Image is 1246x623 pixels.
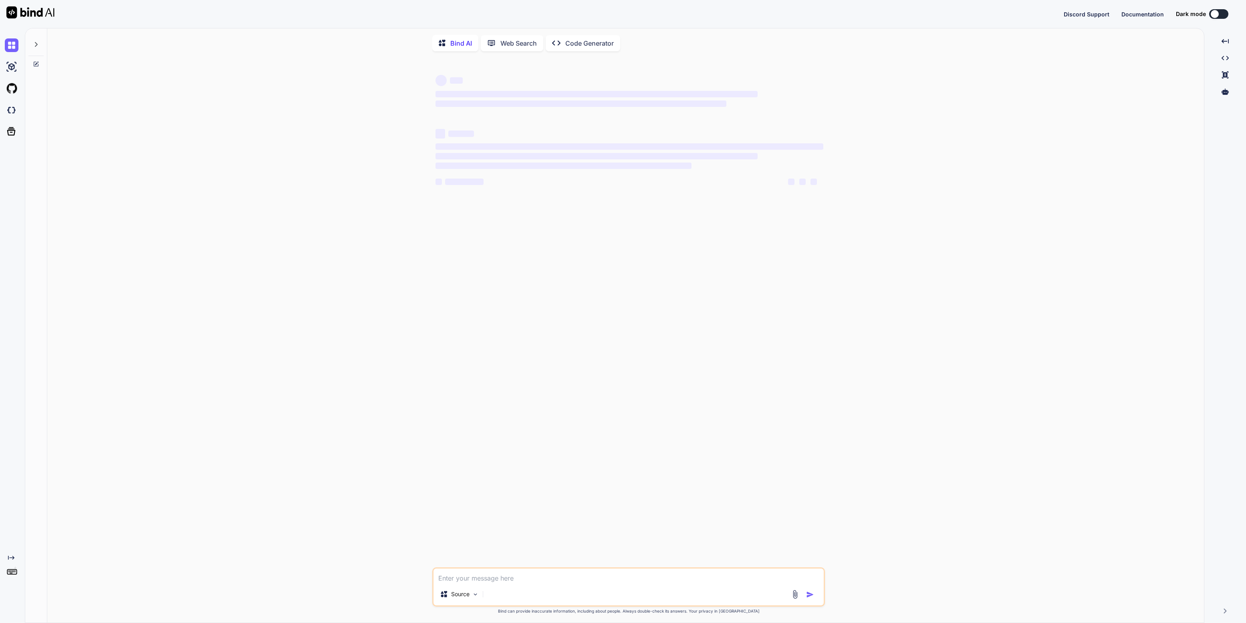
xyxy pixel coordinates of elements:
span: ‌ [435,143,823,150]
p: Bind AI [450,38,472,48]
p: Bind can provide inaccurate information, including about people. Always double-check its answers.... [432,608,825,614]
img: icon [806,591,814,599]
span: ‌ [435,163,692,169]
span: ‌ [450,77,463,84]
span: ‌ [435,91,757,97]
span: ‌ [811,179,817,185]
img: chat [5,38,18,52]
img: attachment [790,590,800,599]
img: darkCloudIdeIcon [5,103,18,117]
span: ‌ [445,179,484,185]
span: ‌ [435,100,726,107]
p: Source [451,590,470,598]
span: Discord Support [1064,11,1109,18]
img: Bind AI [6,6,54,18]
button: Documentation [1121,10,1164,18]
span: ‌ [435,179,442,185]
img: Pick Models [472,591,479,598]
span: Dark mode [1176,10,1206,18]
img: githubLight [5,82,18,95]
span: ‌ [435,129,445,139]
span: ‌ [435,153,757,159]
span: ‌ [788,179,794,185]
span: Documentation [1121,11,1164,18]
p: Code Generator [565,38,614,48]
span: ‌ [799,179,806,185]
p: Web Search [500,38,537,48]
span: ‌ [448,131,474,137]
span: ‌ [435,75,447,86]
button: Discord Support [1064,10,1109,18]
img: ai-studio [5,60,18,74]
